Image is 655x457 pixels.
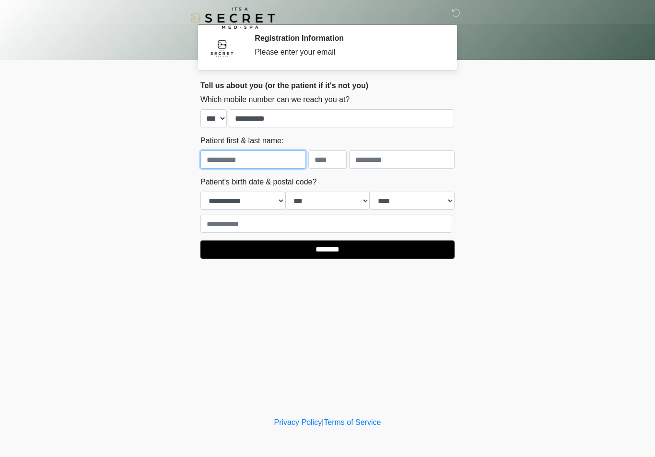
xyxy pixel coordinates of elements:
a: | [322,418,324,426]
label: Patient's birth date & postal code? [200,176,316,188]
label: Which mobile number can we reach you at? [200,94,350,105]
div: Please enter your email [255,46,440,58]
img: It's A Secret Med Spa Logo [191,7,275,29]
h2: Tell us about you (or the patient if it's not you) [200,81,455,90]
a: Terms of Service [324,418,381,426]
h2: Registration Information [255,34,440,43]
label: Patient first & last name: [200,135,283,147]
img: Agent Avatar [208,34,236,62]
a: Privacy Policy [274,418,322,426]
